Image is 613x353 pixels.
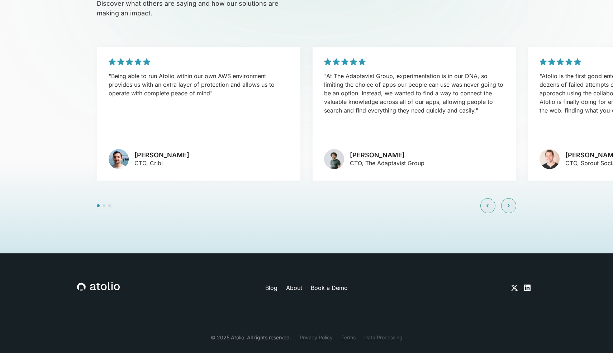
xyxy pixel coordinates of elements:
h3: [PERSON_NAME] [134,151,189,159]
a: Privacy Policy [300,334,333,341]
img: avatar [324,149,344,169]
a: Data Processing [364,334,403,341]
p: CTO, The Adaptavist Group [350,159,424,167]
iframe: Chat Widget [577,319,613,353]
a: Blog [265,283,277,292]
p: "At The Adaptavist Group, experimentation is in our DNA, so limiting the choice of apps our peopl... [324,72,504,115]
a: Terms [341,334,356,341]
h3: [PERSON_NAME] [350,151,424,159]
div: © 2025 Atolio. All rights reserved. [211,334,291,341]
p: "Being able to run Atolio within our own AWS environment provides us with an extra layer of prote... [109,72,289,97]
img: avatar [109,149,129,169]
a: Book a Demo [311,283,348,292]
a: About [286,283,302,292]
img: avatar [540,149,560,169]
p: CTO, Cribl [134,159,189,167]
